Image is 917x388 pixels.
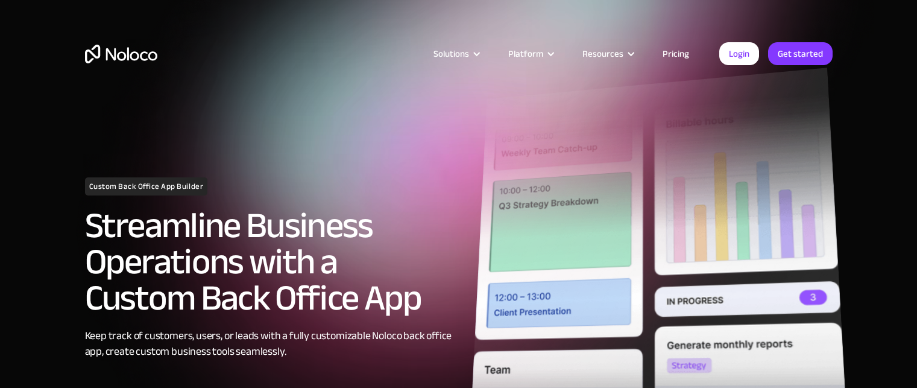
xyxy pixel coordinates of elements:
[508,46,543,62] div: Platform
[719,42,759,65] a: Login
[493,46,567,62] div: Platform
[648,46,704,62] a: Pricing
[418,46,493,62] div: Solutions
[768,42,833,65] a: Get started
[567,46,648,62] div: Resources
[85,208,453,316] h2: Streamline Business Operations with a Custom Back Office App
[582,46,623,62] div: Resources
[85,45,157,63] a: home
[85,177,208,196] h1: Custom Back Office App Builder
[85,328,453,360] div: Keep track of customers, users, or leads with a fully customizable Noloco back office app, create...
[433,46,469,62] div: Solutions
